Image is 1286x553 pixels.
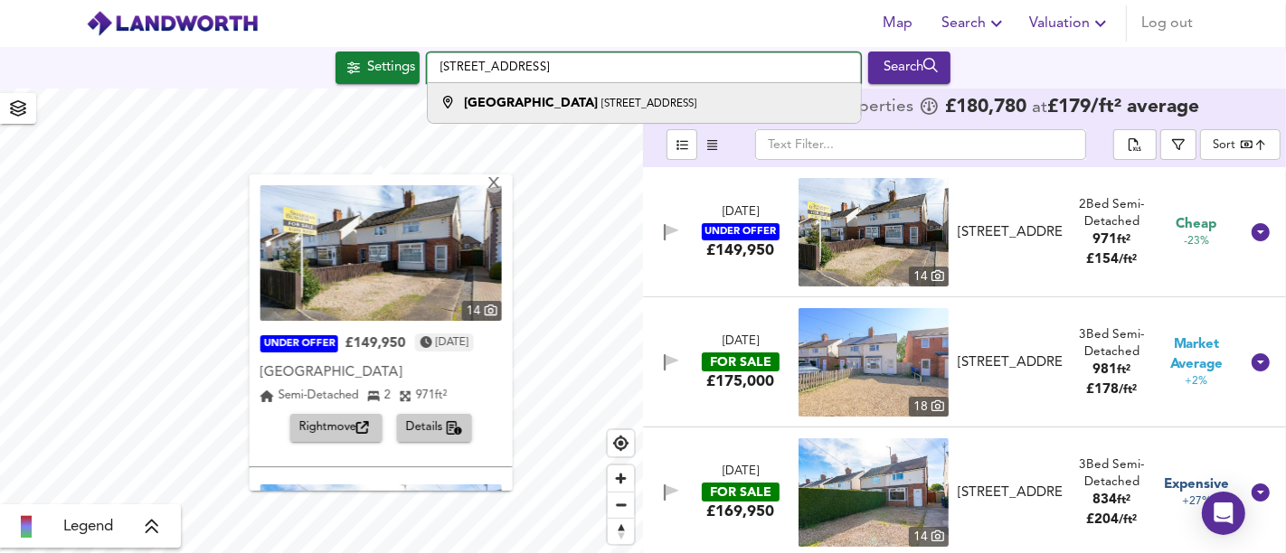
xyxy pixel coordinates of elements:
[1186,374,1208,389] span: +2%
[1113,129,1157,160] div: split button
[706,371,774,391] div: £175,000
[299,417,374,438] span: Rightmove
[260,336,338,353] div: UNDER OFFER
[397,414,472,442] button: Details
[868,52,950,84] div: Run Your Search
[958,223,1063,242] div: [STREET_ADDRESS]
[336,52,420,84] button: Settings
[1118,364,1131,376] span: ft²
[1087,253,1138,267] span: £ 154
[1093,233,1118,247] span: 971
[909,397,949,417] div: 18
[706,501,774,521] div: £169,950
[958,353,1063,372] div: [STREET_ADDRESS]
[1213,136,1235,154] div: Sort
[873,56,946,80] div: Search
[260,364,502,382] div: [GEOGRAPHIC_DATA]
[1093,363,1118,377] span: 981
[1250,351,1272,373] svg: Show Details
[1022,5,1119,42] button: Valuation
[909,527,949,547] div: 14
[723,333,759,351] div: [DATE]
[1087,513,1138,527] span: £ 204
[608,492,634,518] button: Zoom out
[608,492,634,518] span: Zoom out
[461,301,501,321] div: 14
[464,97,598,109] strong: [GEOGRAPHIC_DATA]
[799,178,949,286] img: property thumbnail
[260,387,359,405] div: Semi-Detached
[702,483,780,501] div: FOR SALE
[436,333,468,351] time: Tuesday, July 1, 2025 at 4:52:32 PM
[608,430,634,456] button: Find my location
[702,223,780,240] div: UNDER OFFER
[1070,196,1155,231] div: 2 Bed Semi-Detached
[934,5,1015,42] button: Search
[1070,326,1155,361] div: 3 Bed Semi-Detached
[427,52,861,83] input: Enter a location...
[1047,98,1199,117] span: £ 179 / ft² average
[608,465,634,492] button: Zoom in
[799,438,949,547] img: property thumbnail
[1032,99,1047,117] span: at
[1029,11,1111,36] span: Valuation
[1202,492,1245,535] div: Open Intercom Messenger
[601,98,696,109] small: [STREET_ADDRESS]
[702,352,780,371] div: FOR SALE
[1177,215,1217,234] span: Cheap
[1134,5,1200,42] button: Log out
[706,240,774,260] div: £149,950
[941,11,1007,36] span: Search
[643,297,1286,427] div: [DATE]FOR SALE£175,000 property thumbnail 18 [STREET_ADDRESS]3Bed Semi-Detached981ft²£178/ft² Mar...
[799,438,949,547] a: property thumbnail 14
[950,483,1070,502] div: Granville Avenue, Wyberton, Boston, PE21 7BY
[336,52,420,84] div: Click to configure Search Settings
[1200,129,1281,160] div: Sort
[608,518,634,544] button: Reset bearing to north
[367,56,415,80] div: Settings
[876,11,920,36] span: Map
[608,519,634,544] span: Reset bearing to north
[643,167,1286,297] div: [DATE]UNDER OFFER£149,950 property thumbnail 14 [STREET_ADDRESS]2Bed Semi-Detached971ft²£154/ft² ...
[1120,254,1138,266] span: / ft²
[1141,11,1193,36] span: Log out
[958,483,1063,502] div: [STREET_ADDRESS]
[1184,234,1209,249] span: -23%
[290,414,390,442] a: Rightmove
[486,176,501,193] div: X
[723,464,759,481] div: [DATE]
[63,516,113,538] span: Legend
[415,389,434,401] span: 971
[799,178,949,286] a: property thumbnail 14
[1118,494,1131,506] span: ft²
[86,10,259,37] img: logo
[260,185,502,321] a: property thumbnail 14
[1093,493,1118,507] span: 834
[1250,221,1272,243] svg: Show Details
[755,129,1086,160] input: Text Filter...
[434,389,447,401] span: ft²
[345,335,406,353] div: £149,950
[1154,335,1239,374] span: Market Average
[869,5,927,42] button: Map
[367,387,390,405] div: 2
[290,414,383,442] button: Rightmove
[909,267,949,286] div: 14
[799,308,949,417] img: property thumbnail
[1070,456,1155,492] div: 3 Bed Semi-Detached
[406,417,463,438] span: Details
[1087,383,1138,397] span: £ 178
[260,185,502,321] img: property thumbnail
[723,204,759,221] div: [DATE]
[1120,384,1138,396] span: / ft²
[945,98,1026,117] span: £ 180,780
[799,308,949,417] a: property thumbnail 18
[1118,234,1131,246] span: ft²
[1120,514,1138,526] span: / ft²
[1164,475,1229,494] span: Expensive
[1182,494,1211,510] span: +27%
[1250,482,1272,503] svg: Show Details
[868,52,950,84] button: Search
